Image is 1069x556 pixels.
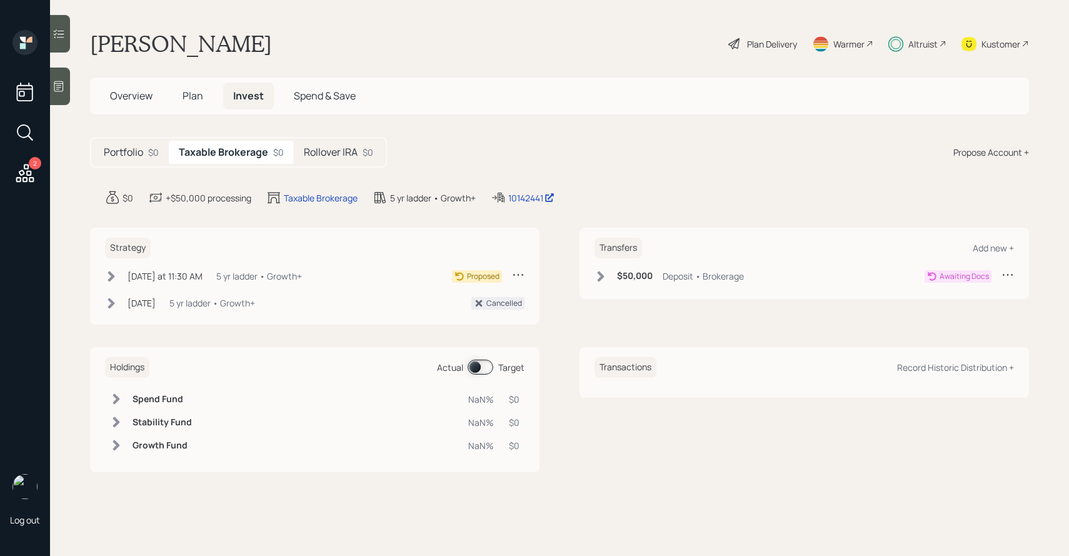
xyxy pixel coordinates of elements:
[133,440,192,451] h6: Growth Fund
[973,242,1014,254] div: Add new +
[468,416,494,429] div: NaN%
[304,146,358,158] h5: Rollover IRA
[128,270,203,283] div: [DATE] at 11:30 AM
[437,361,463,374] div: Actual
[897,361,1014,373] div: Record Historic Distribution +
[133,417,192,428] h6: Stability Fund
[747,38,797,51] div: Plan Delivery
[233,89,264,103] span: Invest
[617,271,653,281] h6: $50,000
[90,30,272,58] h1: [PERSON_NAME]
[833,38,865,51] div: Warmer
[509,416,519,429] div: $0
[166,191,251,205] div: +$50,000 processing
[169,296,255,310] div: 5 yr ladder • Growth+
[294,89,356,103] span: Spend & Save
[105,357,149,378] h6: Holdings
[13,474,38,499] img: sami-boghos-headshot.png
[663,270,744,283] div: Deposit • Brokerage
[595,357,656,378] h6: Transactions
[284,191,358,205] div: Taxable Brokerage
[981,38,1020,51] div: Kustomer
[509,439,519,452] div: $0
[183,89,203,103] span: Plan
[468,439,494,452] div: NaN%
[363,146,373,159] div: $0
[104,146,143,158] h5: Portfolio
[508,191,555,205] div: 10142441
[216,270,302,283] div: 5 yr ladder • Growth+
[148,146,159,159] div: $0
[10,514,40,526] div: Log out
[105,238,151,258] h6: Strategy
[595,238,642,258] h6: Transfers
[128,296,156,310] div: [DATE]
[29,157,41,169] div: 2
[486,298,522,309] div: Cancelled
[273,146,284,159] div: $0
[953,146,1029,159] div: Propose Account +
[468,393,494,406] div: NaN%
[509,393,519,406] div: $0
[498,361,524,374] div: Target
[110,89,153,103] span: Overview
[390,191,476,205] div: 5 yr ladder • Growth+
[133,394,192,405] h6: Spend Fund
[123,191,133,205] div: $0
[908,38,938,51] div: Altruist
[179,146,268,158] h5: Taxable Brokerage
[467,271,499,282] div: Proposed
[940,271,989,282] div: Awaiting Docs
